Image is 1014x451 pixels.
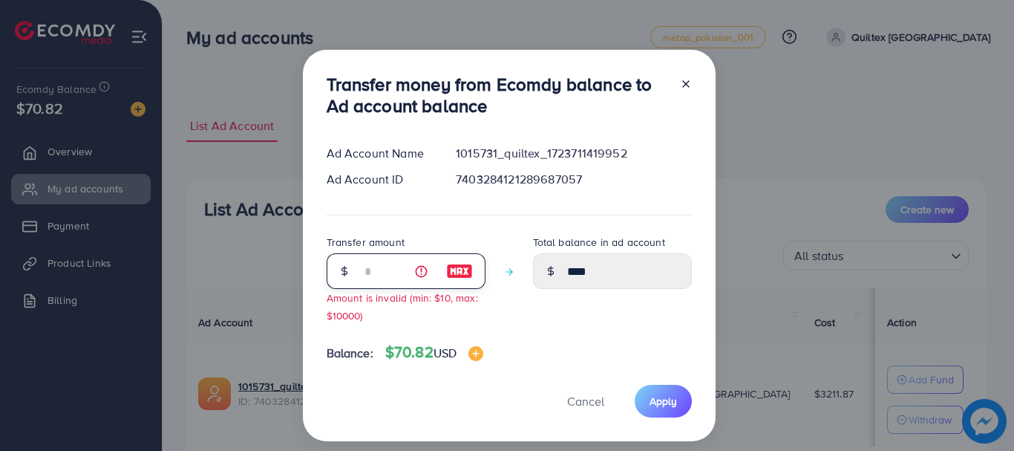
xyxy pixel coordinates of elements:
div: Ad Account Name [315,145,445,162]
img: image [446,262,473,280]
span: Cancel [567,393,604,409]
h3: Transfer money from Ecomdy balance to Ad account balance [327,74,668,117]
label: Total balance in ad account [533,235,665,250]
span: USD [434,345,457,361]
button: Apply [635,385,692,417]
span: Balance: [327,345,373,362]
button: Cancel [549,385,623,417]
div: 7403284121289687057 [444,171,703,188]
label: Transfer amount [327,235,405,250]
div: 1015731_quiltex_1723711419952 [444,145,703,162]
span: Apply [650,394,677,409]
small: Amount is invalid (min: $10, max: $10000) [327,291,478,322]
div: Ad Account ID [315,171,445,188]
h4: $70.82 [385,343,483,362]
img: image [468,346,483,361]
